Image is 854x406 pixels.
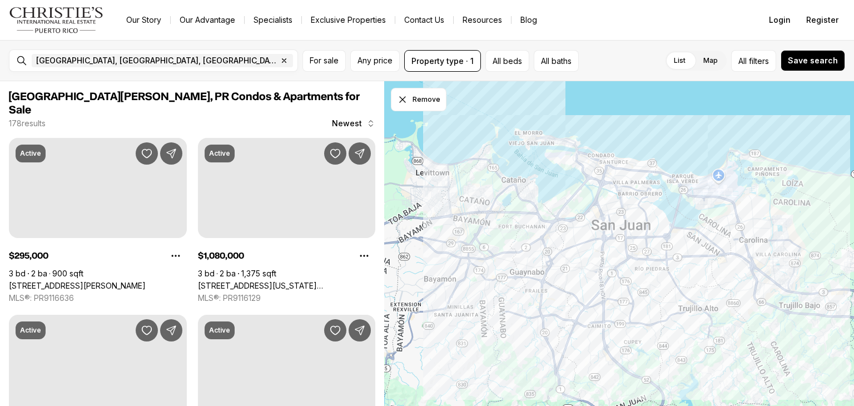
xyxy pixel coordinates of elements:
[762,9,797,31] button: Login
[769,16,791,24] span: Login
[171,12,244,28] a: Our Advantage
[20,326,41,335] p: Active
[512,12,546,28] a: Blog
[302,12,395,28] a: Exclusive Properties
[350,50,400,72] button: Any price
[136,319,158,341] button: Save Property: 1304 CALLE WILSON #7S
[324,142,346,165] button: Save Property: 1 WASHINGTON ST. #4-A
[9,281,146,291] a: 472 CALLE DE DIEGO #602 B, SAN JUAN PR, 00923
[749,55,769,67] span: filters
[325,112,382,135] button: Newest
[731,50,776,72] button: Allfilters
[310,56,339,65] span: For sale
[117,12,170,28] a: Our Story
[454,12,511,28] a: Resources
[485,50,529,72] button: All beds
[404,50,481,72] button: Property type · 1
[198,281,376,291] a: 1 WASHINGTON ST. #4-A, SAN JUAN PR, 00907
[353,245,375,267] button: Property options
[781,50,845,71] button: Save search
[9,7,104,33] img: logo
[209,326,230,335] p: Active
[136,142,158,165] button: Save Property: 472 CALLE DE DIEGO #602 B
[738,55,747,67] span: All
[665,51,694,71] label: List
[395,12,453,28] button: Contact Us
[165,245,187,267] button: Property options
[302,50,346,72] button: For sale
[806,16,838,24] span: Register
[694,51,727,71] label: Map
[9,119,46,128] p: 178 results
[36,56,277,65] span: [GEOGRAPHIC_DATA], [GEOGRAPHIC_DATA], [GEOGRAPHIC_DATA]
[209,149,230,158] p: Active
[332,119,362,128] span: Newest
[800,9,845,31] button: Register
[324,319,346,341] button: Save Property: 286 CALLE JUNIN #J307
[20,149,41,158] p: Active
[788,56,838,65] span: Save search
[534,50,579,72] button: All baths
[245,12,301,28] a: Specialists
[358,56,393,65] span: Any price
[391,88,446,111] button: Dismiss drawing
[9,91,360,116] span: [GEOGRAPHIC_DATA][PERSON_NAME], PR Condos & Apartments for Sale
